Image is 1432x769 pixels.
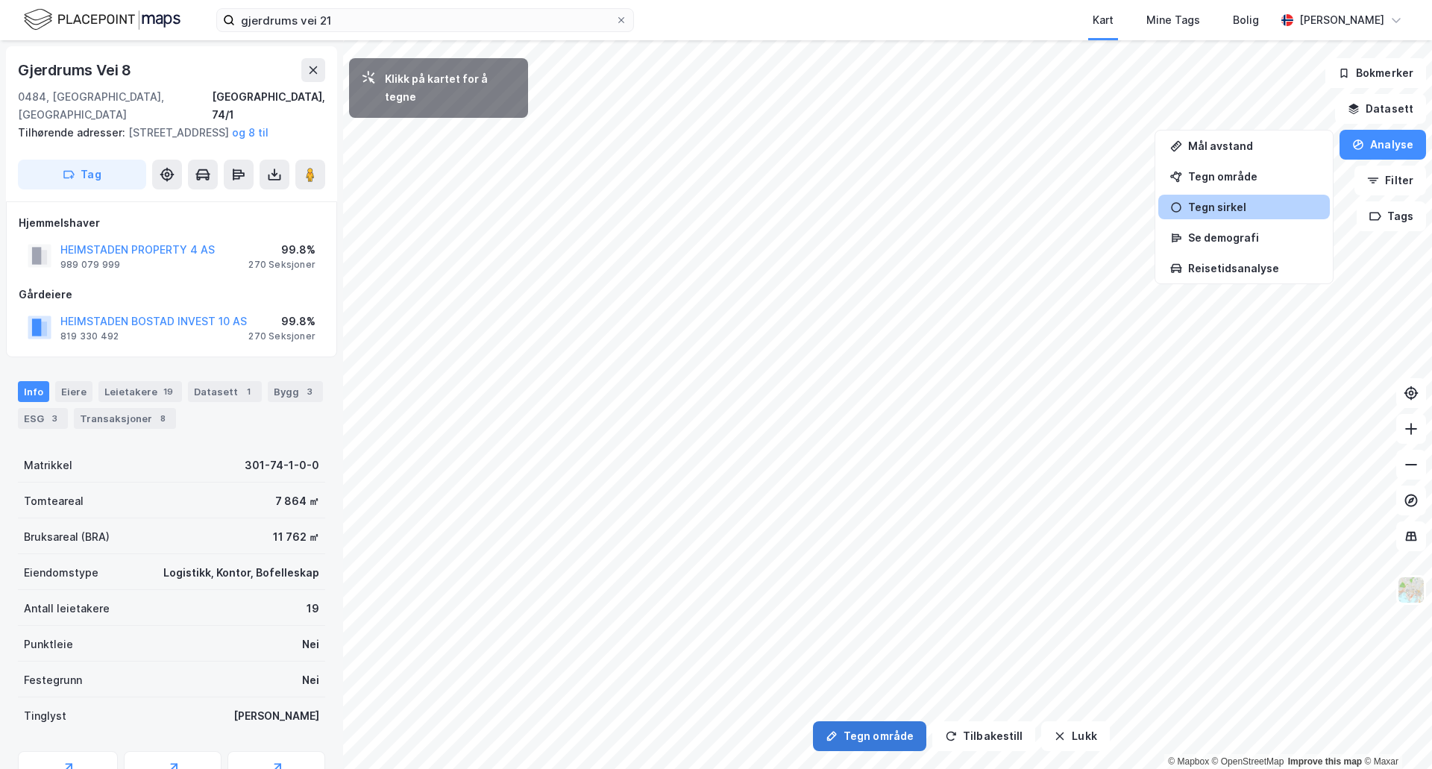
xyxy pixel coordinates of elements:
[24,528,110,546] div: Bruksareal (BRA)
[24,456,72,474] div: Matrikkel
[813,721,926,751] button: Tegn område
[18,124,313,142] div: [STREET_ADDRESS]
[18,408,68,429] div: ESG
[241,384,256,399] div: 1
[307,600,319,618] div: 19
[1340,130,1426,160] button: Analyse
[1188,262,1318,274] div: Reisetidsanalyse
[24,707,66,725] div: Tinglyst
[1357,201,1426,231] button: Tags
[55,381,92,402] div: Eiere
[19,214,324,232] div: Hjemmelshaver
[302,671,319,689] div: Nei
[1188,170,1318,183] div: Tegn område
[1233,11,1259,29] div: Bolig
[18,160,146,189] button: Tag
[1212,756,1284,767] a: OpenStreetMap
[60,259,120,271] div: 989 079 999
[24,671,82,689] div: Festegrunn
[1188,139,1318,152] div: Mål avstand
[1397,576,1425,604] img: Z
[188,381,262,402] div: Datasett
[1299,11,1384,29] div: [PERSON_NAME]
[18,58,134,82] div: Gjerdrums Vei 8
[24,492,84,510] div: Tomteareal
[47,411,62,426] div: 3
[24,564,98,582] div: Eiendomstype
[18,126,128,139] span: Tilhørende adresser:
[1325,58,1426,88] button: Bokmerker
[1188,201,1318,213] div: Tegn sirkel
[1188,231,1318,244] div: Se demografi
[275,492,319,510] div: 7 864 ㎡
[24,600,110,618] div: Antall leietakere
[233,707,319,725] div: [PERSON_NAME]
[1146,11,1200,29] div: Mine Tags
[248,259,315,271] div: 270 Seksjoner
[385,70,516,106] div: Klikk på kartet for å tegne
[268,381,323,402] div: Bygg
[163,564,319,582] div: Logistikk, Kontor, Bofelleskap
[273,528,319,546] div: 11 762 ㎡
[1335,94,1426,124] button: Datasett
[18,381,49,402] div: Info
[60,330,119,342] div: 819 330 492
[302,635,319,653] div: Nei
[1168,756,1209,767] a: Mapbox
[1041,721,1109,751] button: Lukk
[1093,11,1114,29] div: Kart
[74,408,176,429] div: Transaksjoner
[248,313,315,330] div: 99.8%
[212,88,325,124] div: [GEOGRAPHIC_DATA], 74/1
[1288,756,1362,767] a: Improve this map
[24,7,180,33] img: logo.f888ab2527a4732fd821a326f86c7f29.svg
[1354,166,1426,195] button: Filter
[1357,697,1432,769] iframe: Chat Widget
[19,286,324,304] div: Gårdeiere
[18,88,212,124] div: 0484, [GEOGRAPHIC_DATA], [GEOGRAPHIC_DATA]
[235,9,615,31] input: Søk på adresse, matrikkel, gårdeiere, leietakere eller personer
[302,384,317,399] div: 3
[155,411,170,426] div: 8
[245,456,319,474] div: 301-74-1-0-0
[1357,697,1432,769] div: Kontrollprogram for chat
[932,721,1035,751] button: Tilbakestill
[24,635,73,653] div: Punktleie
[160,384,176,399] div: 19
[248,330,315,342] div: 270 Seksjoner
[98,381,182,402] div: Leietakere
[248,241,315,259] div: 99.8%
